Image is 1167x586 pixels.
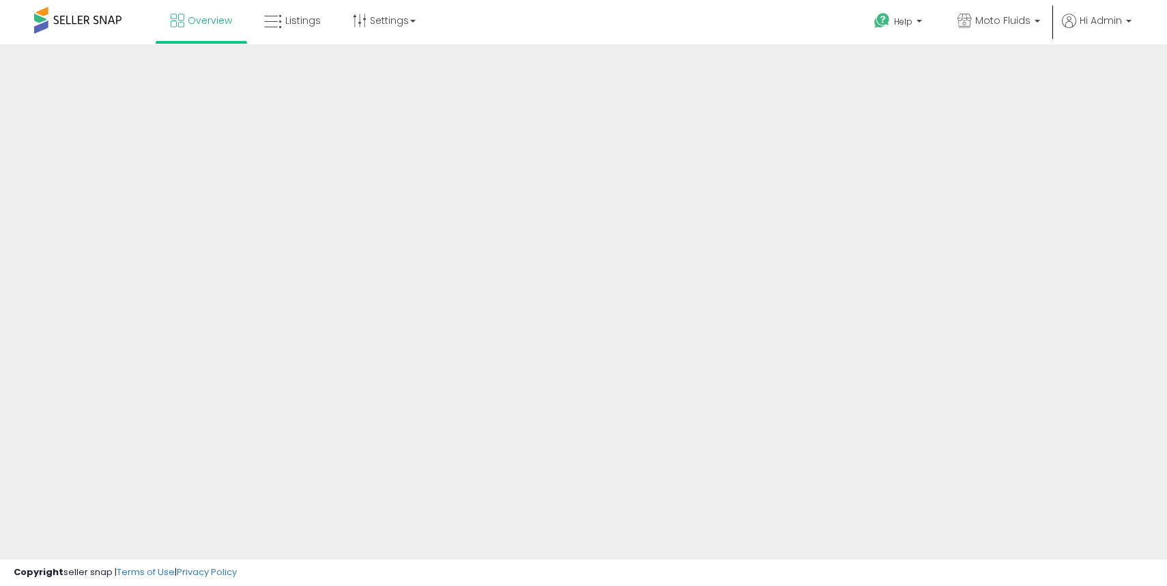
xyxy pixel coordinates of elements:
[863,2,936,44] a: Help
[117,566,175,578] a: Terms of Use
[1080,14,1122,27] span: Hi Admin
[894,16,912,27] span: Help
[14,566,237,579] div: seller snap | |
[1062,14,1132,44] a: Hi Admin
[975,14,1031,27] span: Moto Fluids
[188,14,232,27] span: Overview
[14,566,63,578] strong: Copyright
[177,566,237,578] a: Privacy Policy
[285,14,321,27] span: Listings
[874,12,891,29] i: Get Help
